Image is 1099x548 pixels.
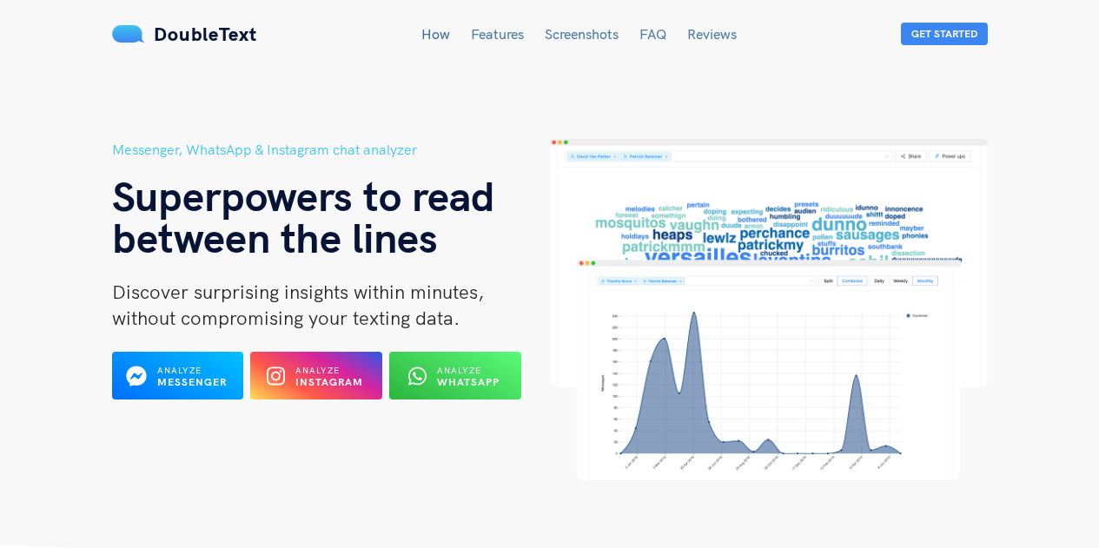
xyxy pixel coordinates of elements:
button: Analyze Instagram [250,352,382,399]
img: mS3x8y1f88AAAAABJRU5ErkJggg== [112,25,145,43]
a: Analyze WhatsApp [389,374,521,390]
span: DoubleText [154,22,257,46]
a: Screenshots [545,25,619,43]
span: Analyze [157,365,202,376]
a: DoubleText [112,22,257,46]
span: Analyze [295,365,340,376]
a: Reviews [687,25,737,43]
button: Analyze Messenger [112,352,244,399]
a: Features [471,25,524,43]
span: Analyze [437,365,481,376]
span: Superpowers to read [112,169,495,221]
b: Messenger [157,375,227,388]
a: How [421,25,450,43]
button: Analyze WhatsApp [389,352,521,399]
b: WhatsApp [437,375,500,388]
b: Instagram [295,375,363,388]
span: between the lines [112,211,438,263]
a: FAQ [639,25,666,43]
a: Analyze Messenger [112,374,244,390]
a: Analyze Instagram [250,374,382,390]
button: Get Started [901,23,988,45]
span: Discover surprising insights within minutes, [112,280,484,304]
img: hero [550,139,988,480]
h5: Messenger, WhatsApp & Instagram chat analyzer [112,139,550,161]
span: without compromising your texting data. [112,306,460,330]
